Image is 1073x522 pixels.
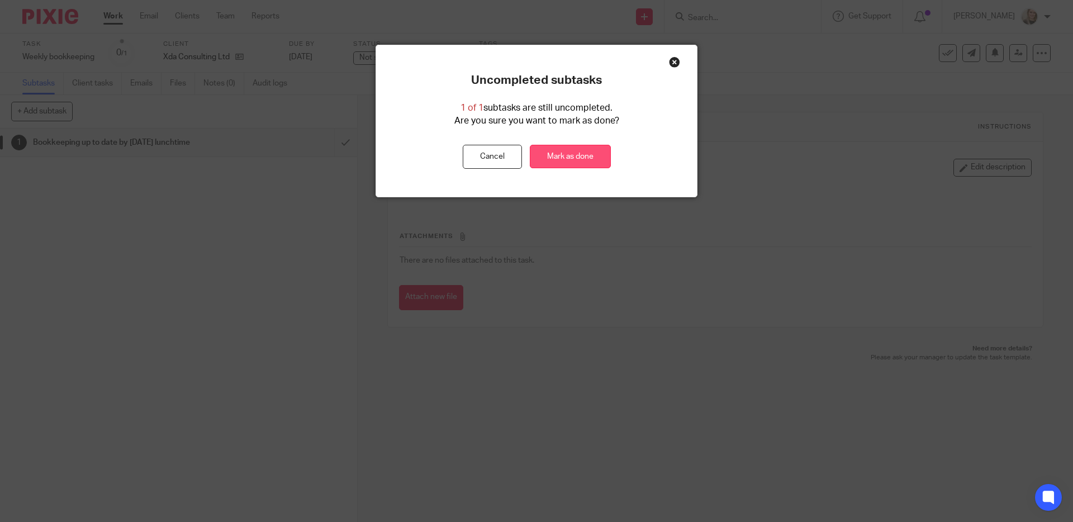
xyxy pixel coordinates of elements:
p: Are you sure you want to mark as done? [454,115,619,127]
div: Close this dialog window [669,56,680,68]
p: Uncompleted subtasks [471,73,602,88]
a: Mark as done [530,145,611,169]
button: Cancel [463,145,522,169]
p: subtasks are still uncompleted. [460,102,613,115]
span: 1 of 1 [460,103,483,112]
